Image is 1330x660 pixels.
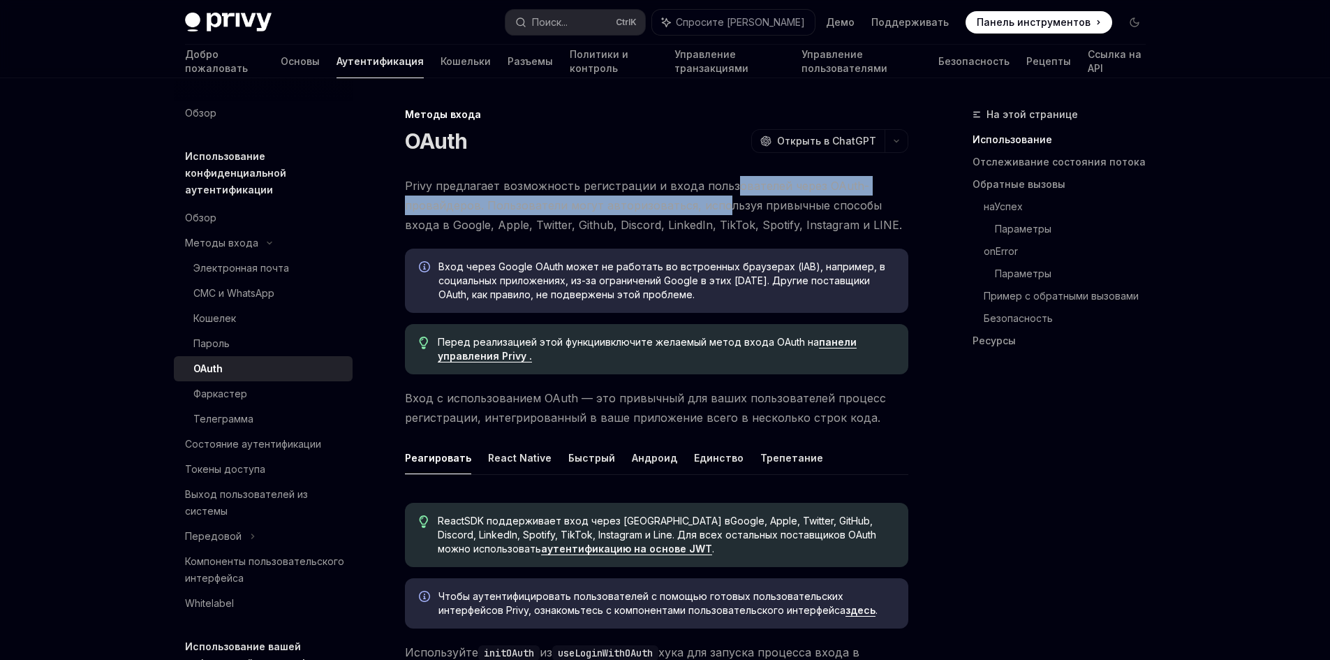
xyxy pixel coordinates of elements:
[760,452,823,464] font: Трепетание
[674,45,785,78] a: Управление транзакциями
[630,17,637,27] font: K
[1026,45,1071,78] a: Рецепты
[801,48,887,74] font: Управление пользователями
[441,55,491,67] font: Кошельки
[193,262,289,274] font: Электронная почта
[281,55,320,67] font: Основы
[532,16,568,28] font: Поиск...
[405,452,471,464] font: Реагировать
[1026,55,1071,67] font: Рецепты
[984,285,1157,307] a: Пример с обратными вызовами
[568,441,615,474] button: Быстрый
[185,597,234,609] font: Whitelabel
[174,306,353,331] a: Кошелек
[760,441,823,474] button: Трепетание
[174,281,353,306] a: СМС и WhatsApp
[1088,45,1145,78] a: Ссылка на API
[193,362,223,374] font: OAuth
[973,173,1157,196] a: Обратные вызовы
[488,452,552,464] font: React Native
[995,267,1051,279] font: Параметры
[730,515,764,527] font: Google
[337,45,424,78] a: Аутентификация
[984,240,1157,263] a: onError
[977,16,1091,28] font: Панель инструментов
[712,543,714,555] font: .
[405,441,471,474] button: Реагировать
[193,388,247,399] font: Фаркастер
[973,178,1065,190] font: Обратные вызовы
[984,307,1157,330] a: Безопасность
[508,55,553,67] font: Разъемы
[464,515,730,527] font: SDK поддерживает вход через [GEOGRAPHIC_DATA] в
[174,406,353,432] a: Телеграмма
[938,45,1010,78] a: Безопасность
[938,55,1010,67] font: Безопасность
[541,543,712,555] a: аутентификацию на основе JWT
[185,438,321,450] font: Состояние аутентификации
[185,237,258,249] font: Методы входа
[875,604,878,616] font: .
[185,488,308,517] font: Выход пользователей из системы
[438,590,845,616] font: Чтобы аутентифицировать пользователей с помощью готовых пользовательских интерфейсов Privy, ознак...
[174,331,353,356] a: Пароль
[973,151,1157,173] a: Отслеживание состояния потока
[174,256,353,281] a: Электронная почта
[676,16,805,28] font: Спросите [PERSON_NAME]
[984,312,1053,324] font: Безопасность
[185,13,272,32] img: темный логотип
[1123,11,1146,34] button: Включить темный режим
[973,156,1146,168] font: Отслеживание состояния потока
[826,15,855,29] a: Демо
[174,381,353,406] a: Фаркастер
[174,205,353,230] a: Обзор
[508,45,553,78] a: Разъемы
[405,645,478,659] font: Используйте
[174,457,353,482] a: Токены доступа
[845,604,875,617] a: здесь
[694,452,744,464] font: Единство
[185,212,216,223] font: Обзор
[966,11,1112,34] a: Панель инструментов
[419,515,429,528] svg: Кончик
[984,200,1023,212] font: наУспех
[405,108,481,120] font: Методы входа
[193,337,230,349] font: Пароль
[405,129,467,154] font: OAuth
[438,515,464,527] font: React
[185,150,286,196] font: Использование конфиденциальной аутентификации
[488,441,552,474] button: React Native
[801,45,922,78] a: Управление пользователями
[984,196,1157,218] a: наУспех
[405,391,886,425] font: Вход с использованием OAuth — это привычный для ваших пользователей процесс регистрации, интегрир...
[185,48,248,74] font: Добро пожаловать
[441,45,491,78] a: Кошельки
[438,261,885,300] font: Вход через Google OAuth может не работать во встроенных браузерах (IAB), например, в социальных п...
[405,179,902,232] font: Privy предлагает возможность регистрации и входа пользователей через OAuth-провайдеров. Пользоват...
[174,482,353,524] a: Выход пользователей из системы
[419,591,433,605] svg: Информация
[174,549,353,591] a: Компоненты пользовательского интерфейса
[1088,48,1141,74] font: Ссылка на API
[193,287,274,299] font: СМС и WhatsApp
[652,10,815,35] button: Спросите [PERSON_NAME]
[185,463,265,475] font: Токены доступа
[995,263,1157,285] a: Параметры
[281,45,320,78] a: Основы
[505,10,645,35] button: Поиск...CtrlK
[185,107,216,119] font: Обзор
[973,133,1052,145] font: Использование
[193,312,236,324] font: Кошелек
[973,335,1016,346] font: Ресурсы
[541,543,712,555] font: аутентификацию на основе JWT
[185,530,242,542] font: Передовой
[419,261,433,275] svg: Информация
[337,55,424,67] font: Аутентификация
[871,15,949,29] a: Поддерживать
[540,645,552,659] font: из
[174,591,353,616] a: Whitelabel
[185,45,265,78] a: Добро пожаловать
[193,413,253,425] font: Телеграмма
[419,337,429,349] svg: Кончик
[987,108,1078,120] font: На этой странице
